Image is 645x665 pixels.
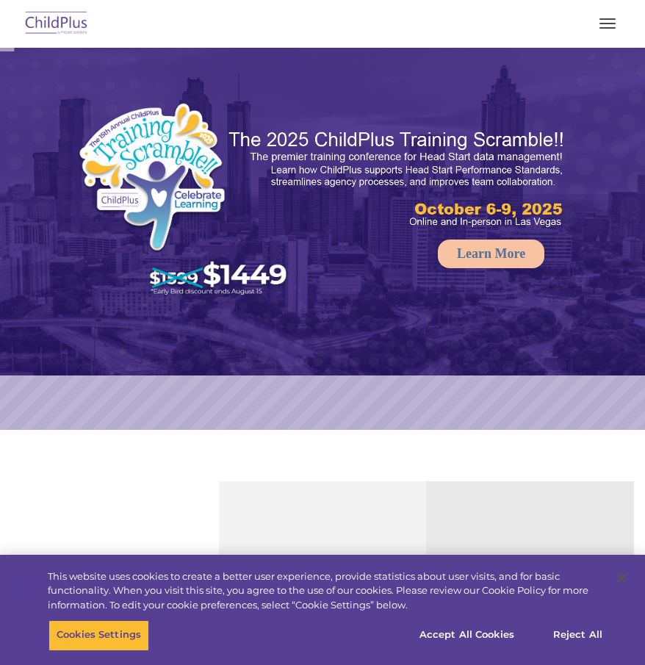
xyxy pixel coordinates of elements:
button: Close [605,562,638,594]
div: This website uses cookies to create a better user experience, provide statistics about user visit... [48,569,601,613]
button: Cookies Settings [48,619,149,650]
img: ChildPlus by Procare Solutions [22,7,91,41]
a: Learn More [438,240,544,268]
button: Accept All Cookies [411,619,522,650]
button: Reject All [532,619,624,650]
